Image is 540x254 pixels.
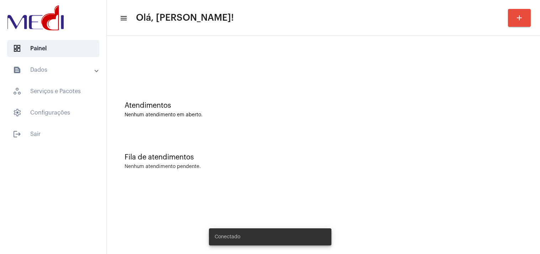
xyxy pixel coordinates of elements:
div: Nenhum atendimento em aberto. [125,112,522,118]
span: sidenav icon [13,44,21,53]
img: d3a1b5fa-500b-b90f-5a1c-719c20e9830b.png [6,4,65,32]
div: Nenhum atendimento pendente. [125,164,201,169]
mat-icon: sidenav icon [13,130,21,138]
span: Sair [7,126,99,143]
span: sidenav icon [13,108,21,117]
mat-icon: add [515,14,524,22]
mat-expansion-panel-header: sidenav iconDados [4,61,106,78]
span: sidenav icon [13,87,21,96]
span: Serviços e Pacotes [7,83,99,100]
span: Configurações [7,104,99,121]
span: Painel [7,40,99,57]
span: Conectado [215,233,240,240]
mat-panel-title: Dados [13,66,95,74]
mat-icon: sidenav icon [120,14,127,22]
mat-icon: sidenav icon [13,66,21,74]
span: Olá, [PERSON_NAME]! [136,12,234,24]
div: Atendimentos [125,102,522,110]
div: Fila de atendimentos [125,153,522,161]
